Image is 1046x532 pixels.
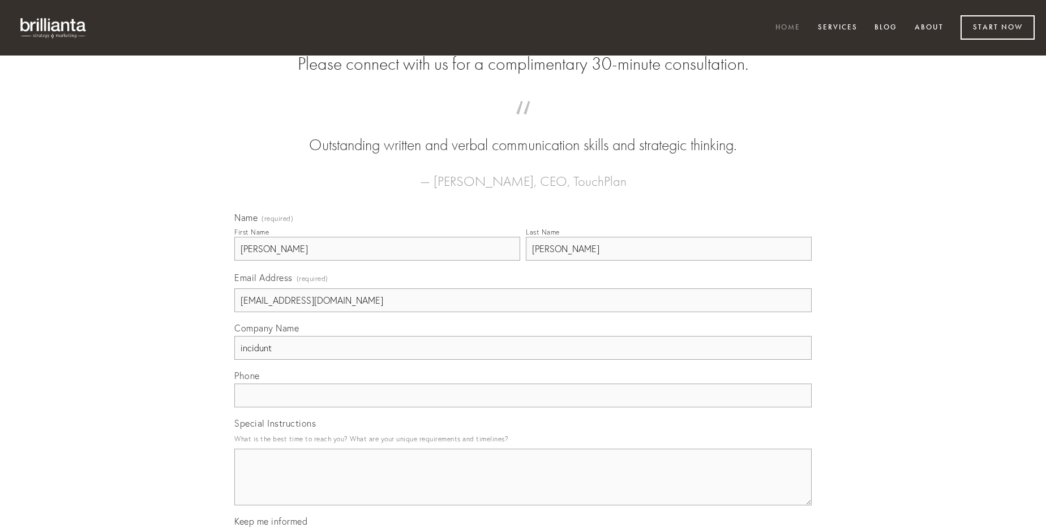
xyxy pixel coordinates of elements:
[234,322,299,334] span: Company Name
[234,431,812,446] p: What is the best time to reach you? What are your unique requirements and timelines?
[234,272,293,283] span: Email Address
[234,53,812,75] h2: Please connect with us for a complimentary 30-minute consultation.
[234,228,269,236] div: First Name
[811,19,865,37] a: Services
[11,11,96,44] img: brillianta - research, strategy, marketing
[867,19,904,37] a: Blog
[297,271,328,286] span: (required)
[234,418,316,429] span: Special Instructions
[252,112,794,134] span: “
[234,212,258,223] span: Name
[907,19,951,37] a: About
[768,19,808,37] a: Home
[252,112,794,156] blockquote: Outstanding written and verbal communication skills and strategic thinking.
[234,516,307,527] span: Keep me informed
[234,370,260,381] span: Phone
[526,228,560,236] div: Last Name
[261,215,293,222] span: (required)
[961,15,1035,40] a: Start Now
[252,156,794,193] figcaption: — [PERSON_NAME], CEO, TouchPlan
